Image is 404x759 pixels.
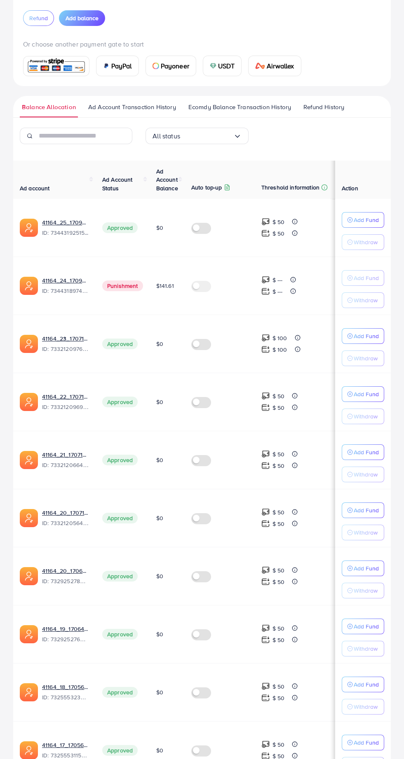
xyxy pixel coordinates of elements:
[354,353,378,363] p: Withdraw
[153,63,159,69] img: card
[42,334,89,343] a: 41164_23_1707142475983
[153,130,180,142] span: All status
[42,625,89,644] div: <span class='underline'>41164_19_1706474666940</span></br>7329252760468127746
[42,577,89,585] span: ID: 7329252780571557890
[42,683,89,702] div: <span class='underline'>41164_18_1705613299404</span></br>7325553238722314241
[342,502,384,518] button: Add Fund
[42,392,89,401] a: 41164_22_1707142456408
[342,270,384,286] button: Add Fund
[42,218,89,227] a: 41164_25_1709982599082
[156,688,163,696] span: $0
[42,509,89,517] a: 41164_20_1707142368069
[261,624,270,633] img: top-up amount
[42,741,89,749] a: 41164_17_1705613281037
[42,625,89,633] a: 41164_19_1706474666940
[261,392,270,400] img: top-up amount
[42,519,89,527] span: ID: 7332120564271874049
[261,182,319,192] p: Threshold information
[156,398,163,406] span: $0
[354,586,378,596] p: Withdraw
[156,514,163,522] span: $0
[354,215,379,225] p: Add Fund
[261,217,270,226] img: top-up amount
[261,694,270,702] img: top-up amount
[156,746,163,754] span: $0
[20,393,38,411] img: ic-ads-acc.e4c84228.svg
[272,693,285,703] p: $ 50
[248,56,301,76] a: cardAirwallex
[342,444,384,460] button: Add Fund
[66,14,99,22] span: Add balance
[342,184,358,192] span: Action
[180,130,233,142] input: Search for option
[102,397,138,407] span: Approved
[342,560,384,576] button: Add Fund
[354,411,378,421] p: Withdraw
[342,525,384,540] button: Withdraw
[42,451,89,469] div: <span class='underline'>41164_21_1707142387585</span></br>7332120664427642882
[42,509,89,528] div: <span class='underline'>41164_20_1707142368069</span></br>7332120564271874049
[272,635,285,645] p: $ 50
[42,567,89,586] div: <span class='underline'>41164_20_1706474683598</span></br>7329252780571557890
[42,345,89,353] span: ID: 7332120976240689154
[102,280,143,291] span: Punishment
[272,461,285,471] p: $ 50
[102,687,138,698] span: Approved
[342,234,384,250] button: Withdraw
[342,641,384,656] button: Withdraw
[303,103,344,112] span: Refund History
[272,287,283,297] p: $ ---
[102,629,138,640] span: Approved
[218,61,235,71] span: USDT
[354,738,379,747] p: Add Fund
[261,740,270,749] img: top-up amount
[342,699,384,715] button: Withdraw
[342,409,384,424] button: Withdraw
[161,61,189,71] span: Payoneer
[354,680,379,689] p: Add Fund
[20,567,38,585] img: ic-ads-acc.e4c84228.svg
[42,567,89,575] a: 41164_20_1706474683598
[354,563,379,573] p: Add Fund
[191,182,222,192] p: Auto top-up
[261,577,270,586] img: top-up amount
[42,276,89,285] a: 41164_24_1709982576916
[96,56,139,76] a: cardPayPal
[102,571,138,582] span: Approved
[146,56,196,76] a: cardPayoneer
[272,507,285,517] p: $ 50
[156,224,163,232] span: $0
[261,345,270,354] img: top-up amount
[102,745,138,756] span: Approved
[272,345,287,355] p: $ 100
[102,513,138,523] span: Approved
[23,56,89,76] a: card
[272,229,285,238] p: $ 50
[42,683,89,691] a: 41164_18_1705613299404
[42,392,89,411] div: <span class='underline'>41164_22_1707142456408</span></br>7332120969684811778
[342,350,384,366] button: Withdraw
[20,335,38,353] img: ic-ads-acc.e4c84228.svg
[261,450,270,458] img: top-up amount
[261,519,270,528] img: top-up amount
[146,128,249,144] div: Search for option
[261,334,270,342] img: top-up amount
[342,386,384,402] button: Add Fund
[42,218,89,237] div: <span class='underline'>41164_25_1709982599082</span></br>7344319251534069762
[42,635,89,643] span: ID: 7329252760468127746
[342,735,384,750] button: Add Fund
[102,455,138,465] span: Approved
[20,184,50,192] span: Ad account
[272,217,285,227] p: $ 50
[156,456,163,464] span: $0
[102,175,133,192] span: Ad Account Status
[42,693,89,701] span: ID: 7325553238722314241
[354,237,378,247] p: Withdraw
[255,63,265,69] img: card
[88,103,176,112] span: Ad Account Transaction History
[354,528,378,537] p: Withdraw
[59,10,105,26] button: Add balance
[111,61,132,71] span: PayPal
[203,56,242,76] a: cardUSDT
[42,287,89,295] span: ID: 7344318974215340033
